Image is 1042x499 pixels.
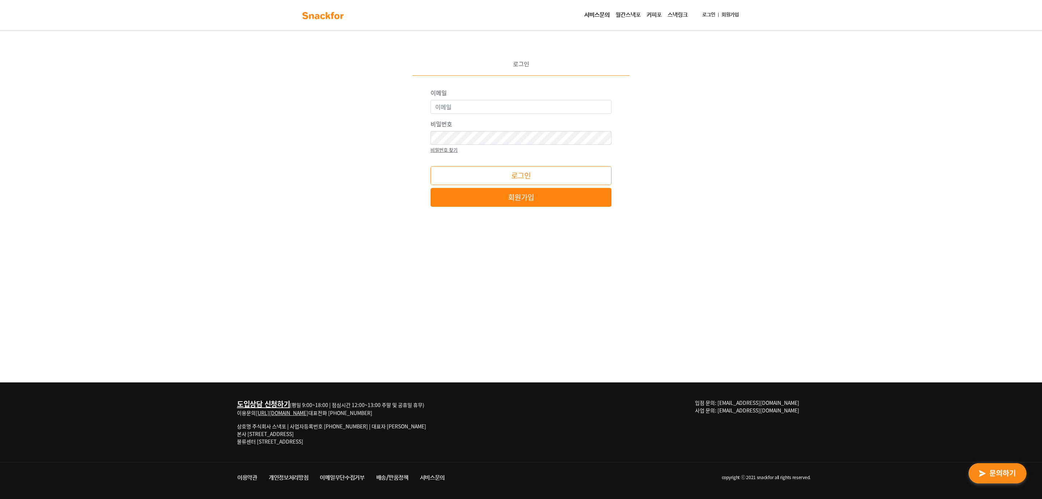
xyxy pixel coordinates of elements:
[431,145,458,154] a: 비밀번호 찾기
[314,471,370,485] a: 이메일무단수집거부
[414,471,451,485] a: 서비스문의
[431,146,458,153] small: 비밀번호 찾기
[695,399,799,414] span: 입점 문의: [EMAIL_ADDRESS][DOMAIN_NAME] 사업 문의: [EMAIL_ADDRESS][DOMAIN_NAME]
[232,471,263,485] a: 이용약관
[431,166,611,185] button: 로그인
[581,8,613,22] a: 서비스문의
[256,409,308,416] a: [URL][DOMAIN_NAME]
[719,8,742,22] a: 회원가입
[613,8,644,22] a: 월간스낵포
[237,399,290,409] a: 도입상담 신청하기
[431,88,447,97] label: 이메일
[450,471,810,485] li: copyright ⓒ 2021 snackfor all rights reserved.
[665,8,691,22] a: 스낵링크
[412,59,630,76] div: 로그인
[263,471,314,485] a: 개인정보처리방침
[237,423,426,445] p: 상호명 주식회사 스낵포 | 사업자등록번호 [PHONE_NUMBER] | 대표자 [PERSON_NAME] 본사 [STREET_ADDRESS] 물류센터 [STREET_ADDRESS]
[300,10,346,21] img: background-main-color.svg
[370,471,414,485] a: 배송/반품정책
[431,100,611,114] input: 이메일
[237,399,426,417] div: (평일 9:00~18:00 | 점심시간 12:00~13:00 주말 및 공휴일 휴무) 이용문의 대표전화 [PHONE_NUMBER]
[644,8,665,22] a: 커피포
[431,119,452,128] label: 비밀번호
[431,188,611,207] a: 회원가입
[699,8,718,22] a: 로그인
